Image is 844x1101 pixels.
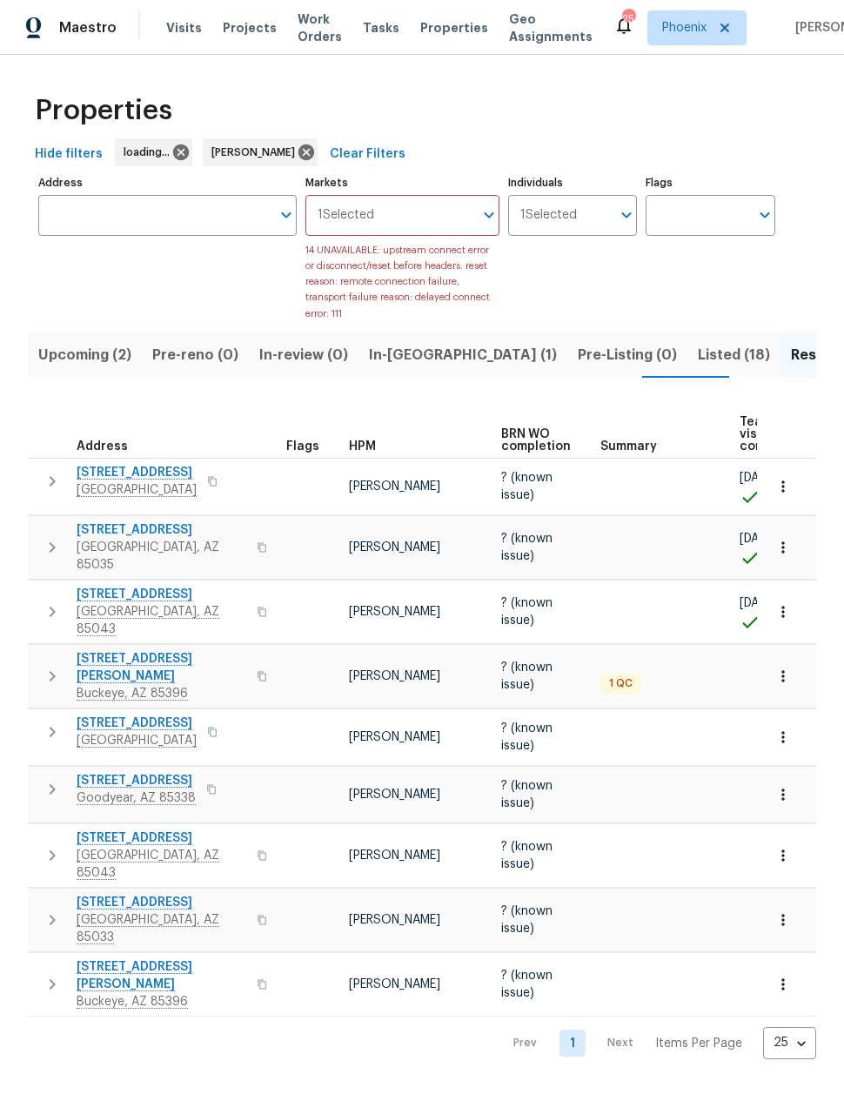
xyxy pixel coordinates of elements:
span: [STREET_ADDRESS] [77,521,246,539]
span: loading... [124,144,177,161]
span: ? (known issue) [501,970,553,999]
span: Upcoming (2) [38,343,131,367]
span: Geo Assignments [509,10,593,45]
span: In-review (0) [259,343,348,367]
span: [PERSON_NAME] [349,480,440,493]
span: ? (known issue) [501,841,553,870]
label: Flags [646,178,775,188]
span: 1 QC [602,676,640,691]
label: Address [38,178,297,188]
span: Phoenix [662,19,707,37]
span: [GEOGRAPHIC_DATA], AZ 85035 [77,539,246,574]
span: Clear Filters [330,144,405,165]
span: [PERSON_NAME] [349,914,440,926]
span: 1 Selected [520,208,577,223]
div: loading... [115,138,192,166]
button: Open [753,203,777,227]
span: [DATE] [740,472,776,484]
span: Visits [166,19,202,37]
span: Properties [35,102,172,119]
span: ? (known issue) [501,661,553,691]
span: In-[GEOGRAPHIC_DATA] (1) [369,343,557,367]
div: [PERSON_NAME] [203,138,318,166]
span: Flags [286,440,319,453]
button: Clear Filters [323,138,412,171]
span: [PERSON_NAME] [349,849,440,862]
span: Pre-reno (0) [152,343,238,367]
span: Projects [223,19,277,37]
span: [PERSON_NAME] [349,731,440,743]
span: Properties [420,19,488,37]
span: [PERSON_NAME] [349,670,440,682]
span: Summary [600,440,657,453]
span: [PERSON_NAME] [211,144,302,161]
div: 25 [763,1020,816,1065]
span: Work Orders [298,10,342,45]
span: [PERSON_NAME] [349,789,440,801]
span: Address [77,440,128,453]
span: ? (known issue) [501,472,553,501]
button: Open [477,203,501,227]
span: [PERSON_NAME] [349,606,440,618]
button: Open [274,203,298,227]
button: Open [614,203,639,227]
p: Items Per Page [655,1035,742,1052]
span: [DATE] [740,533,776,545]
span: Maestro [59,19,117,37]
span: ? (known issue) [501,780,553,809]
span: HPM [349,440,376,453]
button: Hide filters [28,138,110,171]
span: ? (known issue) [501,597,553,627]
div: 25 [622,10,634,28]
label: Individuals [508,178,638,188]
label: Markets [305,178,499,188]
span: ? (known issue) [501,905,553,935]
span: ? (known issue) [501,722,553,752]
span: Hide filters [35,144,103,165]
span: Tasks [363,22,399,34]
span: Pre-Listing (0) [578,343,677,367]
span: 1 Selected [318,208,374,223]
span: [DATE] [740,597,776,609]
span: BRN WO completion [501,428,571,453]
span: Teardown visit complete [740,416,800,453]
p: 14 UNAVAILABLE: upstream connect error or disconnect/reset before headers. reset reason: remote c... [305,243,499,322]
span: Listed (18) [698,343,770,367]
span: [PERSON_NAME] [349,541,440,554]
a: Goto page 1 [559,1030,586,1057]
span: [PERSON_NAME] [349,978,440,990]
span: ? (known issue) [501,533,553,562]
nav: Pagination Navigation [497,1027,816,1059]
